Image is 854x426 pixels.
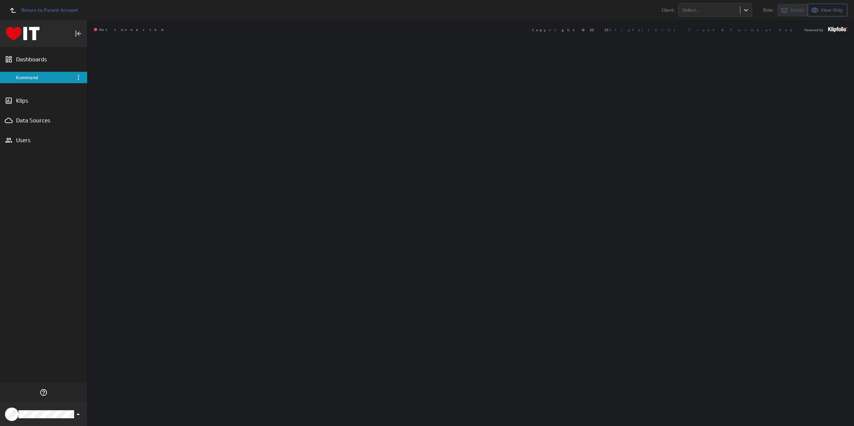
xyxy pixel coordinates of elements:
div: Collapse [73,28,84,39]
img: Klipfolio logo [6,27,40,40]
a: Trust & Terms of Use [688,28,797,32]
span: Client: [662,8,675,12]
div: Data Sources [16,117,71,124]
span: Not connected. [94,28,168,32]
button: View as View-Only [808,4,847,16]
div: Menu [74,73,83,82]
div: Go to Dashboards [6,27,40,40]
span: Role: [763,8,774,12]
span: Admin [790,7,804,13]
span: Powered by [804,28,823,32]
div: Klips [16,97,71,104]
div: Kommand [16,74,72,81]
img: logo-footer.png [828,27,847,32]
div: Dashboard menu [74,73,82,82]
div: Help [38,387,49,398]
button: View as Admin [777,4,808,16]
span: Copyright © 2025 [532,28,681,32]
div: Users [16,137,71,144]
div: Menu [74,73,82,82]
div: Dashboards [16,56,71,63]
span: Return to Parent Account [21,8,78,12]
span: View-Only [821,7,843,13]
div: Select... [682,8,737,12]
a: Klipfolio Inc. [609,28,681,32]
a: Return to Parent Account [5,3,78,17]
